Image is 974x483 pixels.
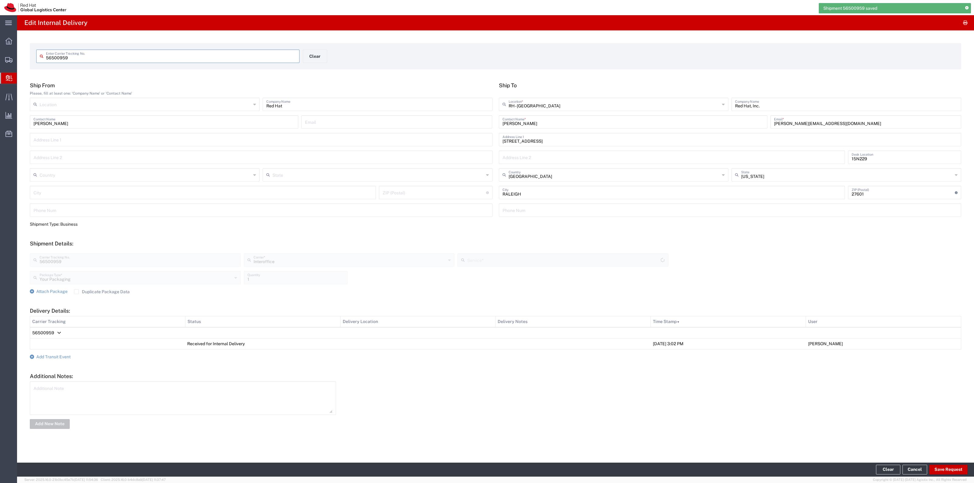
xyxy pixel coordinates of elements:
[24,478,98,481] span: Server: 2025.16.0-21b0bc45e7b
[185,316,340,327] th: Status
[929,465,968,474] button: Save Request
[340,316,496,327] th: Delivery Location
[74,289,130,294] label: Duplicate Package Data
[823,5,877,12] span: Shipment 56500959 saved
[496,316,651,327] th: Delivery Notes
[806,338,961,349] td: [PERSON_NAME]
[499,82,962,89] h5: Ship To
[142,478,166,481] span: [DATE] 11:37:47
[30,308,961,314] h5: Delivery Details:
[32,330,54,335] span: 56500959
[24,15,87,30] h4: Edit Internal Delivery
[101,478,166,481] span: Client: 2025.16.0-b4dc8a9
[74,478,98,481] span: [DATE] 11:54:36
[651,338,806,349] td: [DATE] 3:02 PM
[30,373,961,379] h5: Additional Notes:
[30,221,492,228] div: Shipment Type: Business
[876,465,900,474] button: Clear
[30,316,961,349] table: Delivery Details:
[902,465,927,474] a: Cancel
[36,354,71,359] span: Add Transit Event
[30,240,961,247] h5: Shipment Details:
[806,316,961,327] th: User
[4,3,66,12] img: logo
[651,316,806,327] th: Time Stamp
[30,316,185,327] th: Carrier Tracking
[30,82,492,89] h5: Ship From
[185,338,340,349] td: Received for Internal Delivery
[30,91,492,96] div: Please, fill at least one: 'Company Name' or 'Contact Name'
[36,289,68,294] span: Attach Package
[303,50,327,63] button: Clear
[873,477,967,482] span: Copyright © [DATE]-[DATE] Agistix Inc., All Rights Reserved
